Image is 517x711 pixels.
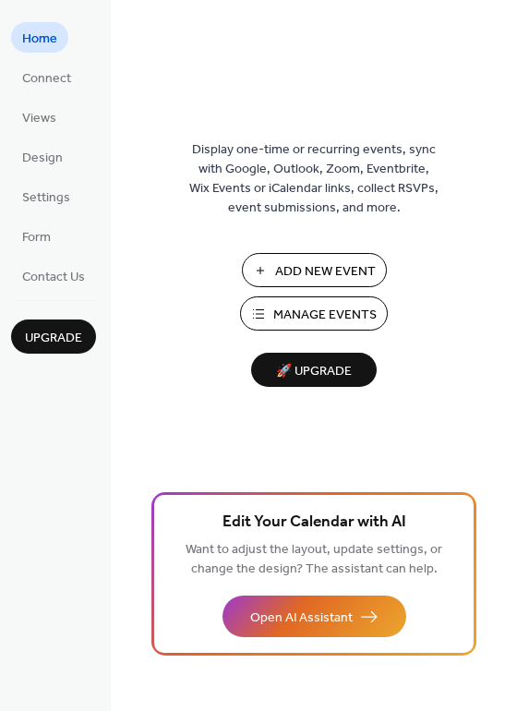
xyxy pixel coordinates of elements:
[22,149,63,168] span: Design
[22,228,51,247] span: Form
[250,609,353,628] span: Open AI Assistant
[240,296,388,331] button: Manage Events
[11,181,81,211] a: Settings
[242,253,387,287] button: Add New Event
[22,188,70,208] span: Settings
[251,353,377,387] button: 🚀 Upgrade
[22,30,57,49] span: Home
[22,109,56,128] span: Views
[273,306,377,325] span: Manage Events
[11,62,82,92] a: Connect
[189,140,439,218] span: Display one-time or recurring events, sync with Google, Outlook, Zoom, Eventbrite, Wix Events or ...
[22,268,85,287] span: Contact Us
[25,329,82,348] span: Upgrade
[186,537,442,582] span: Want to adjust the layout, update settings, or change the design? The assistant can help.
[275,262,376,282] span: Add New Event
[222,510,406,536] span: Edit Your Calendar with AI
[262,359,366,384] span: 🚀 Upgrade
[11,141,74,172] a: Design
[11,102,67,132] a: Views
[11,319,96,354] button: Upgrade
[11,22,68,53] a: Home
[222,596,406,637] button: Open AI Assistant
[11,221,62,251] a: Form
[22,69,71,89] span: Connect
[11,260,96,291] a: Contact Us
